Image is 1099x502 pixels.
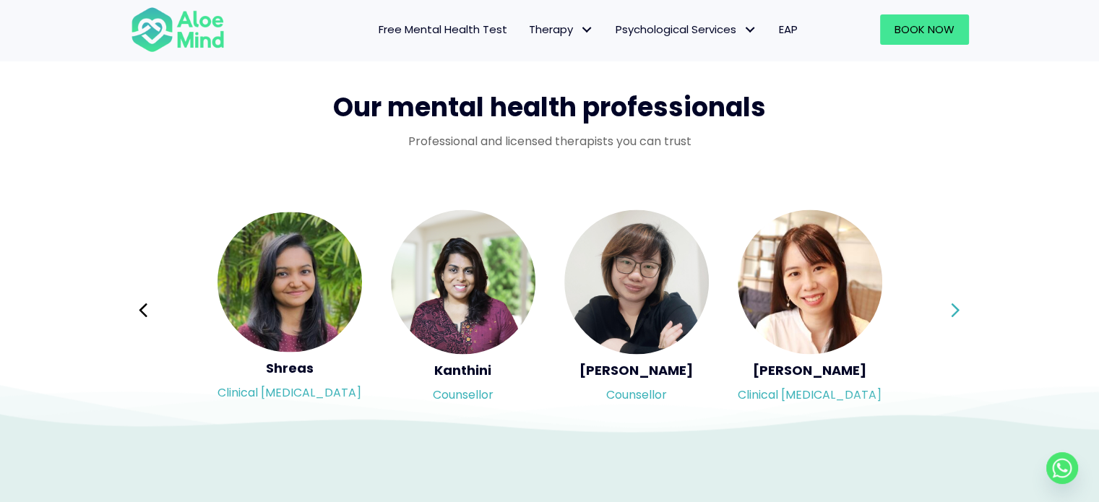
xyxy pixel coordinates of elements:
p: Professional and licensed therapists you can trust [131,133,969,150]
span: Our mental health professionals [333,89,766,126]
a: TherapyTherapy: submenu [518,14,605,45]
a: Psychological ServicesPsychological Services: submenu [605,14,768,45]
a: Whatsapp [1046,452,1078,484]
a: <h5>Kher Yin</h5><p>Clinical psychologist</p> [PERSON_NAME]Clinical [MEDICAL_DATA] [738,209,882,410]
h5: [PERSON_NAME] [738,361,882,379]
div: Slide 6 of 3 [391,208,535,412]
a: <h5>Kanthini</h5><p>Counsellor</p> KanthiniCounsellor [391,209,535,410]
span: Book Now [895,22,954,37]
div: Slide 8 of 3 [738,208,882,412]
a: <h5>Shreas</h5><p>Clinical Psychologist</p> ShreasClinical [MEDICAL_DATA] [217,212,362,408]
img: <h5>Kanthini</h5><p>Counsellor</p> [391,209,535,354]
span: Psychological Services: submenu [740,20,761,40]
span: Therapy: submenu [577,20,598,40]
img: <h5>Shreas</h5><p>Clinical Psychologist</p> [217,212,362,352]
span: EAP [779,22,798,37]
h5: [PERSON_NAME] [564,361,709,379]
div: Slide 5 of 3 [217,208,362,412]
h5: Kanthini [391,361,535,379]
nav: Menu [243,14,809,45]
h5: Shreas [217,359,362,377]
a: Book Now [880,14,969,45]
span: Therapy [529,22,594,37]
img: <h5>Kher Yin</h5><p>Clinical psychologist</p> [738,209,882,354]
div: Slide 7 of 3 [564,208,709,412]
a: <h5>Yvonne</h5><p>Counsellor</p> [PERSON_NAME]Counsellor [564,209,709,410]
a: Free Mental Health Test [368,14,518,45]
img: Aloe mind Logo [131,6,225,53]
span: Free Mental Health Test [379,22,507,37]
img: <h5>Yvonne</h5><p>Counsellor</p> [564,209,709,354]
span: Psychological Services [616,22,757,37]
a: EAP [768,14,809,45]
